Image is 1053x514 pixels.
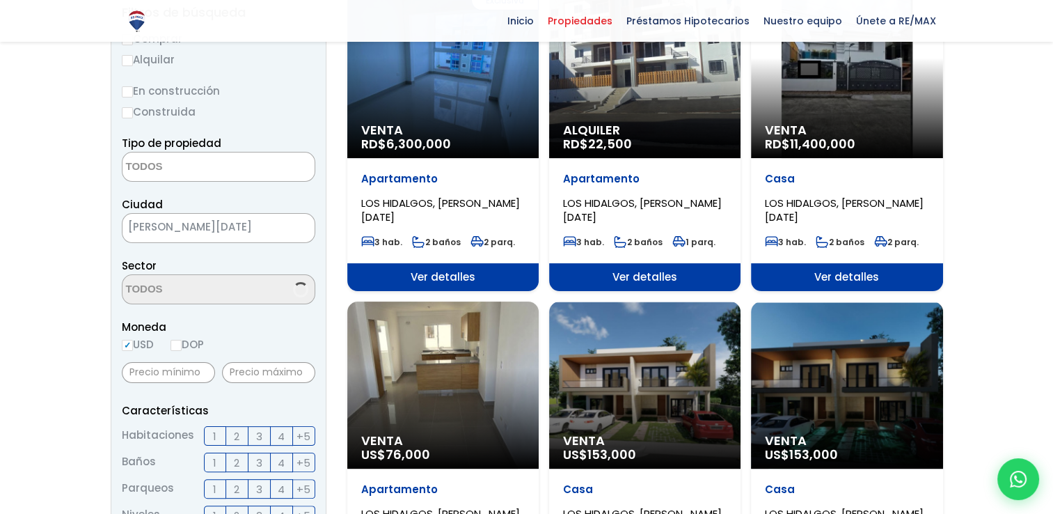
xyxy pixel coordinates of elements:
[765,172,928,186] p: Casa
[213,428,216,445] span: 1
[765,483,928,497] p: Casa
[563,236,604,248] span: 3 hab.
[361,483,525,497] p: Apartamento
[222,362,315,383] input: Precio máximo
[751,263,942,291] span: Ver detalles
[122,107,133,118] input: Construida
[549,263,741,291] span: Ver detalles
[122,479,174,499] span: Parqueos
[874,236,919,248] span: 2 parq.
[122,86,133,98] input: En construcción
[563,196,722,224] span: LOS HIDALGOS, [PERSON_NAME][DATE]
[278,481,285,498] span: 4
[765,135,855,153] span: RD$
[278,454,285,472] span: 4
[122,217,280,237] span: SANTO DOMINGO OESTE
[122,362,215,383] input: Precio mínimo
[234,481,239,498] span: 2
[347,263,539,291] span: Ver detalles
[122,426,194,446] span: Habitaciones
[122,213,315,243] span: SANTO DOMINGO OESTE
[361,236,402,248] span: 3 hab.
[757,10,849,31] span: Nuestro equipo
[619,10,757,31] span: Préstamos Hipotecarios
[361,446,430,463] span: US$
[256,481,262,498] span: 3
[361,434,525,448] span: Venta
[122,103,315,120] label: Construida
[122,336,154,353] label: USD
[122,275,258,305] textarea: Search
[765,446,838,463] span: US$
[278,428,285,445] span: 4
[386,135,451,153] span: 6,300,000
[122,340,133,351] input: USD
[500,10,541,31] span: Inicio
[790,135,855,153] span: 11,400,000
[234,428,239,445] span: 2
[122,55,133,66] input: Alquilar
[765,236,806,248] span: 3 hab.
[256,454,262,472] span: 3
[541,10,619,31] span: Propiedades
[563,172,727,186] p: Apartamento
[361,196,520,224] span: LOS HIDALGOS, [PERSON_NAME][DATE]
[122,453,156,472] span: Baños
[789,446,838,463] span: 153,000
[563,135,632,153] span: RD$
[125,9,149,33] img: Logo de REMAX
[171,340,182,351] input: DOP
[412,236,461,248] span: 2 baños
[213,454,216,472] span: 1
[122,82,315,100] label: En construcción
[563,483,727,497] p: Casa
[816,236,864,248] span: 2 baños
[294,222,301,235] span: ×
[361,123,525,137] span: Venta
[361,135,451,153] span: RD$
[296,428,310,445] span: +5
[234,454,239,472] span: 2
[849,10,943,31] span: Únete a RE/MAX
[122,153,258,182] textarea: Search
[361,172,525,186] p: Apartamento
[122,197,163,212] span: Ciudad
[614,236,663,248] span: 2 baños
[672,236,715,248] span: 1 parq.
[470,236,515,248] span: 2 parq.
[587,446,636,463] span: 153,000
[122,51,315,68] label: Alquilar
[563,434,727,448] span: Venta
[122,258,157,273] span: Sector
[280,217,301,240] button: Remove all items
[122,318,315,336] span: Moneda
[386,446,430,463] span: 76,000
[122,402,315,419] p: Características
[588,135,632,153] span: 22,500
[765,434,928,448] span: Venta
[765,123,928,137] span: Venta
[122,136,221,150] span: Tipo de propiedad
[171,336,204,353] label: DOP
[213,481,216,498] span: 1
[296,481,310,498] span: +5
[256,428,262,445] span: 3
[563,123,727,137] span: Alquiler
[563,446,636,463] span: US$
[296,454,310,472] span: +5
[765,196,924,224] span: LOS HIDALGOS, [PERSON_NAME][DATE]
